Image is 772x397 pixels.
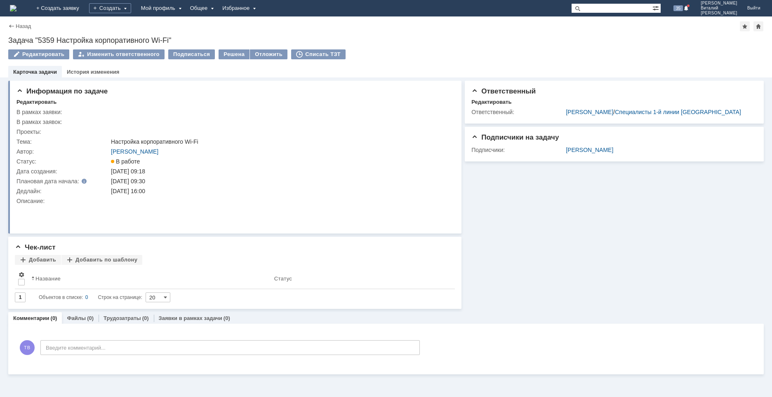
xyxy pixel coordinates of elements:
[16,99,56,105] div: Редактировать
[10,5,16,12] a: Перейти на домашнюю страницу
[16,168,109,175] div: Дата создания:
[740,21,750,31] div: Добавить в избранное
[753,21,763,31] div: Сделать домашней страницей
[85,292,88,302] div: 0
[35,276,61,282] div: Название
[111,138,449,145] div: Настройка корпоративного Wi-Fi
[10,5,16,12] img: logo
[89,3,131,13] div: Создать
[39,294,83,300] span: Объектов в списке:
[224,315,230,321] div: (0)
[20,340,35,355] span: ТВ
[67,69,119,75] a: История изменения
[16,119,109,125] div: В рамках заявок:
[471,87,536,95] span: Ответственный
[15,243,56,251] span: Чек-лист
[142,315,149,321] div: (0)
[16,109,109,115] div: В рамках заявки:
[16,128,109,135] div: Проекты:
[16,87,108,95] span: Информация по задаче
[471,133,559,141] span: Подписчики на задачу
[39,292,142,302] i: Строк на странице:
[28,268,271,289] th: Название
[16,198,451,204] div: Описание:
[16,178,99,184] div: Плановая дата начала:
[16,158,109,165] div: Статус:
[471,99,511,105] div: Редактировать
[111,178,449,184] div: [DATE] 09:30
[67,315,86,321] a: Файлы
[87,315,94,321] div: (0)
[701,11,737,16] span: [PERSON_NAME]
[652,4,661,12] span: Расширенный поиск
[8,36,764,44] div: Задача "5359 Настройка корпоративного Wi-Fi"
[566,109,613,115] a: [PERSON_NAME]
[615,109,741,115] a: Специалисты 1-й линии [GEOGRAPHIC_DATA]
[18,271,25,278] span: Настройки
[159,315,222,321] a: Заявки в рамках задачи
[111,148,158,155] a: [PERSON_NAME]
[111,158,140,165] span: В работе
[16,188,109,194] div: Дедлайн:
[471,147,564,153] div: Подписчики:
[13,315,49,321] a: Комментарии
[104,315,141,321] a: Трудозатраты
[701,6,737,11] span: Виталий
[16,23,31,29] a: Назад
[16,148,109,155] div: Автор:
[274,276,292,282] div: Статус
[471,109,564,115] div: Ответственный:
[111,188,449,194] div: [DATE] 16:00
[566,109,753,115] div: /
[701,1,737,6] span: [PERSON_NAME]
[566,147,613,153] a: [PERSON_NAME]
[271,268,448,289] th: Статус
[51,315,57,321] div: (0)
[13,69,57,75] a: Карточка задачи
[16,138,109,145] div: Тема:
[673,5,683,11] span: 35
[111,168,449,175] div: [DATE] 09:18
